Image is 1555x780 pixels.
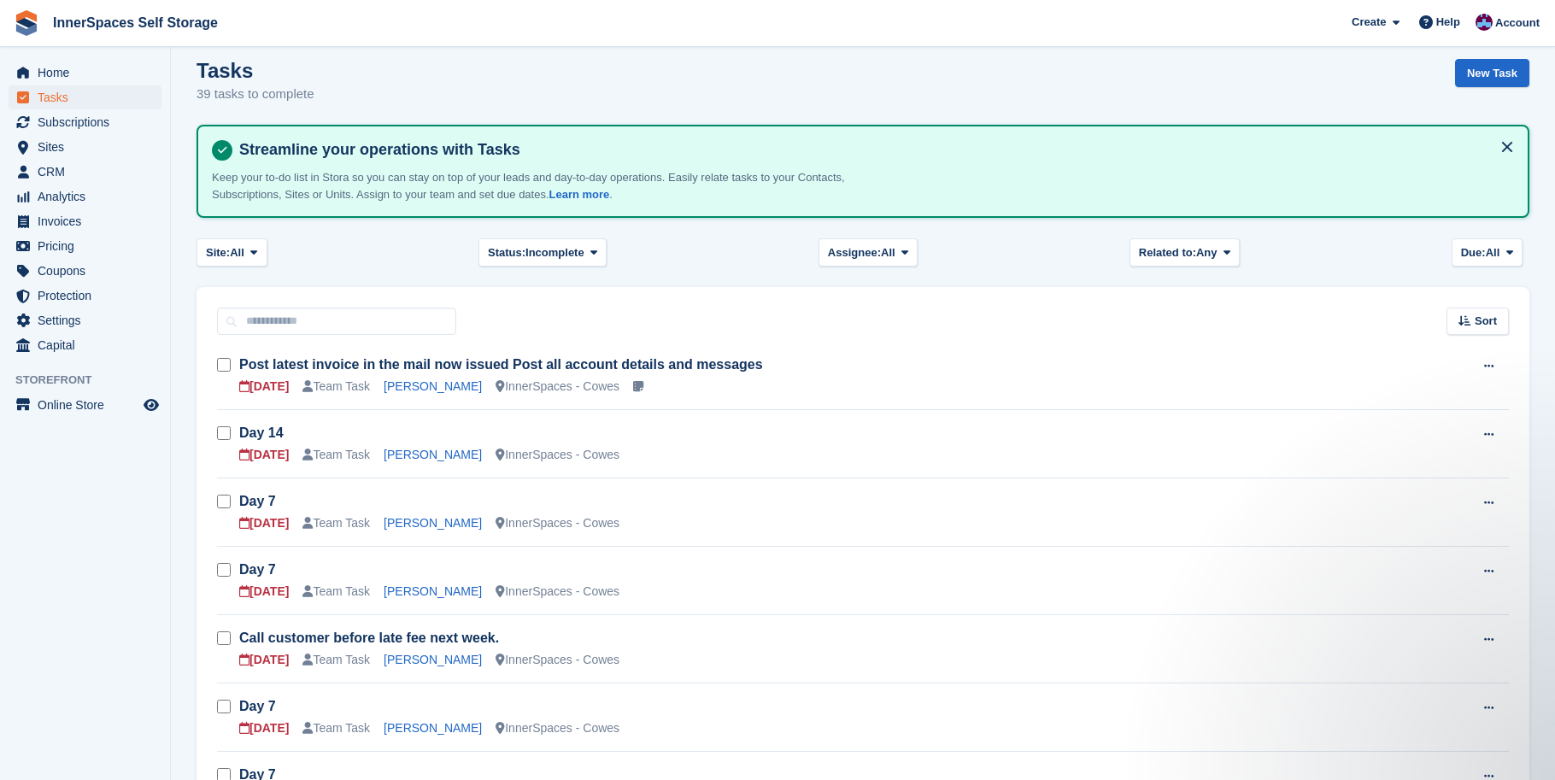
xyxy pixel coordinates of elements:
a: [PERSON_NAME] [384,653,482,666]
a: menu [9,61,161,85]
span: Subscriptions [38,110,140,134]
span: Analytics [38,185,140,208]
span: Online Store [38,393,140,417]
a: [PERSON_NAME] [384,721,482,735]
span: Settings [38,308,140,332]
a: menu [9,308,161,332]
a: menu [9,259,161,283]
a: InnerSpaces Self Storage [46,9,225,37]
span: Create [1352,14,1386,31]
div: InnerSpaces - Cowes [496,719,619,737]
span: All [230,244,244,261]
button: Related to: Any [1130,238,1240,267]
div: [DATE] [239,514,289,532]
button: Assignee: All [819,238,918,267]
a: menu [9,110,161,134]
div: [DATE] [239,719,289,737]
span: Pricing [38,234,140,258]
h4: Streamline your operations with Tasks [232,140,1514,160]
a: Call customer before late fee next week. [239,630,499,645]
a: menu [9,393,161,417]
div: [DATE] [239,378,289,396]
span: Capital [38,333,140,357]
a: menu [9,333,161,357]
a: [PERSON_NAME] [384,448,482,461]
span: Invoices [38,209,140,233]
span: Status: [488,244,525,261]
span: Coupons [38,259,140,283]
div: [DATE] [239,446,289,464]
a: menu [9,209,161,233]
a: menu [9,160,161,184]
p: 39 tasks to complete [197,85,314,104]
div: InnerSpaces - Cowes [496,651,619,669]
button: Status: Incomplete [478,238,607,267]
a: Day 7 [239,699,276,713]
a: menu [9,284,161,308]
div: Team Task [302,651,370,669]
div: InnerSpaces - Cowes [496,446,619,464]
span: Site: [206,244,230,261]
div: Team Task [302,583,370,601]
div: Team Task [302,719,370,737]
span: Due: [1461,244,1486,261]
button: Site: All [197,238,267,267]
span: All [1486,244,1500,261]
a: [PERSON_NAME] [384,379,482,393]
div: Team Task [302,446,370,464]
div: [DATE] [239,583,289,601]
a: [PERSON_NAME] [384,584,482,598]
h1: Tasks [197,59,314,82]
span: Sites [38,135,140,159]
a: Day 14 [239,425,284,440]
div: InnerSpaces - Cowes [496,378,619,396]
img: Paul Allo [1476,14,1493,31]
img: stora-icon-8386f47178a22dfd0bd8f6a31ec36ba5ce8667c1dd55bd0f319d3a0aa187defe.svg [14,10,39,36]
div: InnerSpaces - Cowes [496,583,619,601]
span: Related to: [1139,244,1196,261]
span: Home [38,61,140,85]
div: InnerSpaces - Cowes [496,514,619,532]
span: Tasks [38,85,140,109]
div: Team Task [302,514,370,532]
a: New Task [1455,59,1529,87]
span: Assignee: [828,244,881,261]
span: Help [1436,14,1460,31]
span: Sort [1475,313,1497,330]
a: Day 7 [239,562,276,577]
a: menu [9,135,161,159]
a: [PERSON_NAME] [384,516,482,530]
a: Post latest invoice in the mail now issued Post all account details and messages [239,357,763,372]
a: menu [9,234,161,258]
button: Due: All [1452,238,1523,267]
span: All [881,244,895,261]
a: menu [9,85,161,109]
span: CRM [38,160,140,184]
div: [DATE] [239,651,289,669]
a: Preview store [141,395,161,415]
span: Incomplete [525,244,584,261]
p: Keep your to-do list in Stora so you can stay on top of your leads and day-to-day operations. Eas... [212,169,853,202]
span: Protection [38,284,140,308]
span: Any [1196,244,1218,261]
div: Team Task [302,378,370,396]
a: Day 7 [239,494,276,508]
span: Storefront [15,372,170,389]
span: Account [1495,15,1540,32]
a: menu [9,185,161,208]
a: Learn more [549,188,610,201]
